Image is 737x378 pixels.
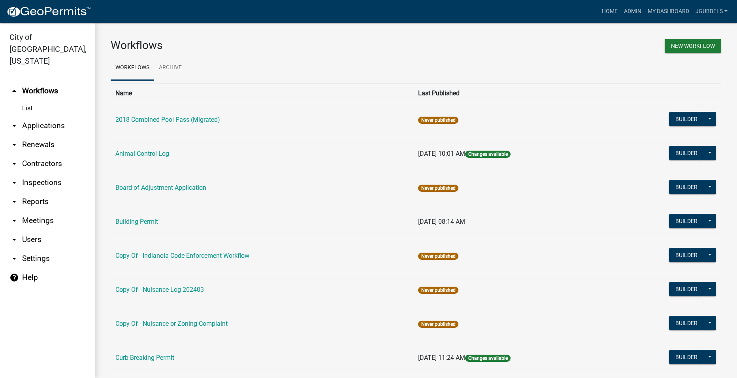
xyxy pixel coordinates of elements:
[111,83,413,103] th: Name
[418,321,458,328] span: Never published
[154,55,187,81] a: Archive
[9,197,19,206] i: arrow_drop_down
[465,355,510,362] span: Changes available
[115,252,249,259] a: Copy Of - Indianola Code Enforcement Workflow
[111,39,410,52] h3: Workflows
[418,354,465,361] span: [DATE] 11:24 AM
[115,354,174,361] a: Curb Breaking Permit
[115,184,206,191] a: Board of Adjustment Application
[418,150,465,157] span: [DATE] 10:01 AM
[9,140,19,149] i: arrow_drop_down
[115,150,169,157] a: Animal Control Log
[692,4,731,19] a: jgubbels
[669,146,704,160] button: Builder
[669,316,704,330] button: Builder
[111,55,154,81] a: Workflows
[413,83,610,103] th: Last Published
[418,287,458,294] span: Never published
[115,320,228,327] a: Copy Of - Nuisance or Zoning Complaint
[599,4,621,19] a: Home
[669,214,704,228] button: Builder
[9,159,19,168] i: arrow_drop_down
[115,116,220,123] a: 2018 Combined Pool Pass (Migrated)
[9,216,19,225] i: arrow_drop_down
[669,282,704,296] button: Builder
[645,4,692,19] a: My Dashboard
[465,151,510,158] span: Changes available
[115,286,204,293] a: Copy Of - Nuisance Log 202403
[9,178,19,187] i: arrow_drop_down
[669,350,704,364] button: Builder
[418,117,458,124] span: Never published
[9,86,19,96] i: arrow_drop_up
[9,273,19,282] i: help
[669,180,704,194] button: Builder
[115,218,158,225] a: Building Permit
[9,235,19,244] i: arrow_drop_down
[621,4,645,19] a: Admin
[418,185,458,192] span: Never published
[418,218,465,225] span: [DATE] 08:14 AM
[665,39,721,53] button: New Workflow
[669,112,704,126] button: Builder
[9,121,19,130] i: arrow_drop_down
[418,253,458,260] span: Never published
[669,248,704,262] button: Builder
[9,254,19,263] i: arrow_drop_down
